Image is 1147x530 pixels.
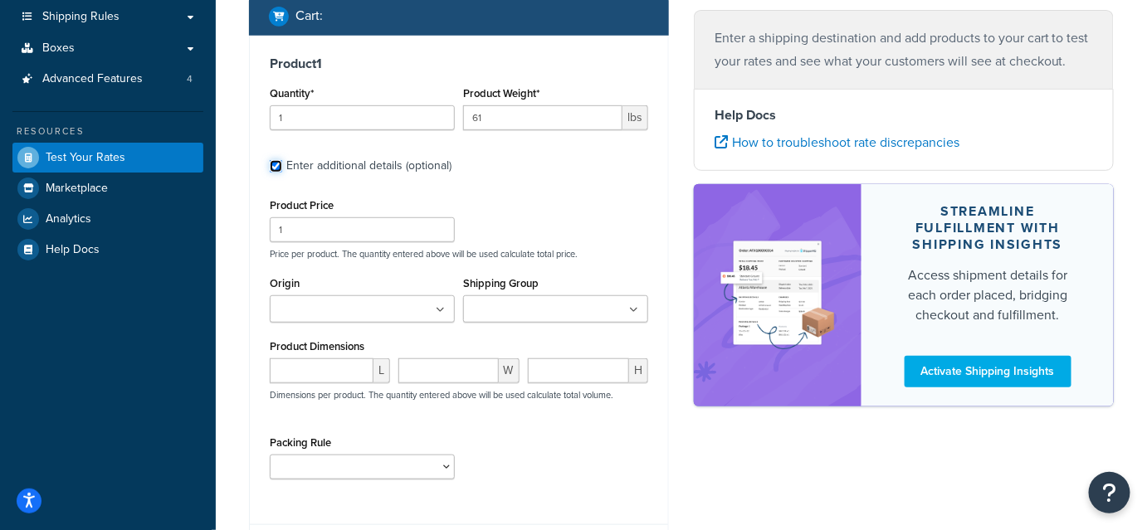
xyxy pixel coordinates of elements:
span: H [629,358,648,383]
label: Shipping Group [463,277,539,289]
p: Enter a shipping destination and add products to your cart to test your rates and see what your c... [715,27,1093,73]
label: Product Weight* [463,87,539,100]
span: lbs [622,105,648,130]
div: Streamline Fulfillment with Shipping Insights [901,203,1074,253]
p: Price per product. The quantity entered above will be used calculate total price. [266,248,652,260]
button: Open Resource Center [1089,472,1130,513]
span: Marketplace [46,182,108,196]
label: Product Dimensions [270,340,364,353]
div: Resources [12,124,203,139]
div: Enter additional details (optional) [286,154,451,177]
span: 4 [187,72,193,86]
a: Advanced Features4 [12,64,203,95]
a: Shipping Rules [12,2,203,32]
a: Test Your Rates [12,143,203,173]
h2: Cart : [295,8,323,23]
input: Enter additional details (optional) [270,160,282,173]
label: Quantity* [270,87,314,100]
label: Origin [270,277,300,289]
h4: Help Docs [715,105,1093,125]
span: L [373,358,390,383]
span: Analytics [46,212,91,226]
div: Access shipment details for each order placed, bridging checkout and fulfillment. [901,265,1074,325]
a: Analytics [12,204,203,234]
img: feature-image-si-e24932ea9b9fcd0ff835db86be1ff8d589347e8876e1638d903ea230a36726be.png [719,209,837,381]
input: 0 [270,105,455,130]
a: Boxes [12,33,203,64]
label: Product Price [270,199,334,212]
span: Shipping Rules [42,10,120,24]
span: Test Your Rates [46,151,125,165]
a: How to troubleshoot rate discrepancies [715,133,959,152]
p: Dimensions per product. The quantity entered above will be used calculate total volume. [266,389,613,401]
h3: Product 1 [270,56,648,72]
a: Activate Shipping Insights [905,356,1071,387]
span: W [499,358,520,383]
input: 0.00 [463,105,622,130]
span: Advanced Features [42,72,143,86]
span: Boxes [42,41,75,56]
a: Marketplace [12,173,203,203]
label: Packing Rule [270,436,331,449]
a: Help Docs [12,235,203,265]
span: Help Docs [46,243,100,257]
li: Advanced Features [12,64,203,95]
